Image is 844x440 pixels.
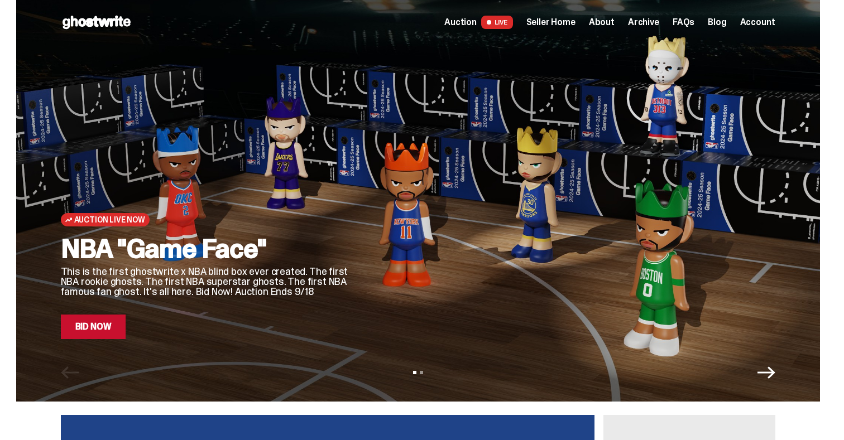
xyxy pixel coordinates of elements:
a: Bid Now [61,315,126,339]
span: Auction Live Now [74,215,145,224]
p: This is the first ghostwrite x NBA blind box ever created. The first NBA rookie ghosts. The first... [61,267,351,297]
span: Auction [444,18,477,27]
button: Next [757,364,775,381]
a: Auction LIVE [444,16,512,29]
h2: NBA "Game Face" [61,235,351,262]
button: View slide 2 [420,371,423,374]
a: Blog [708,18,726,27]
a: Account [740,18,775,27]
a: About [589,18,615,27]
button: View slide 1 [413,371,416,374]
a: Archive [628,18,659,27]
a: Seller Home [526,18,576,27]
span: LIVE [481,16,513,29]
a: FAQs [673,18,694,27]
